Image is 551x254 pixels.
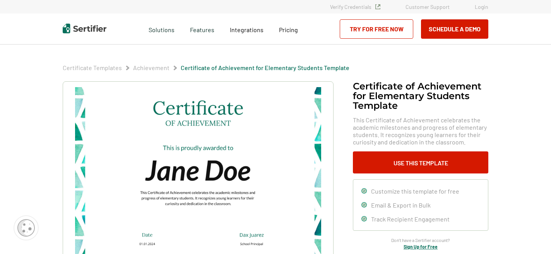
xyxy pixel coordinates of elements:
[63,64,349,72] div: Breadcrumb
[371,201,431,209] span: Email & Export in Bulk
[512,217,551,254] iframe: Chat Widget
[353,81,488,110] h1: Certificate of Achievement for Elementary Students Template
[371,187,459,195] span: Customize this template for free
[133,64,169,71] a: Achievement
[391,237,450,244] span: Don’t have a Sertifier account?
[230,24,264,34] a: Integrations
[330,3,380,10] a: Verify Credentials
[63,24,106,33] img: Sertifier | Digital Credentialing Platform
[340,19,413,39] a: Try for Free Now
[63,64,122,72] span: Certificate Templates
[133,64,169,72] span: Achievement
[475,3,488,10] a: Login
[63,64,122,71] a: Certificate Templates
[190,24,214,34] span: Features
[406,3,450,10] a: Customer Support
[181,64,349,71] a: Certificate of Achievement for Elementary Students Template
[375,4,380,9] img: Verified
[353,116,488,146] span: This Certificate of Achievement celebrates the academic milestones and progress of elementary stu...
[421,19,488,39] button: Schedule a Demo
[404,244,438,249] a: Sign Up for Free
[353,151,488,173] button: Use This Template
[181,64,349,72] span: Certificate of Achievement for Elementary Students Template
[230,26,264,33] span: Integrations
[279,26,298,33] span: Pricing
[149,24,175,34] span: Solutions
[371,215,450,223] span: Track Recipient Engagement
[279,24,298,34] a: Pricing
[17,219,35,237] img: Cookie Popup Icon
